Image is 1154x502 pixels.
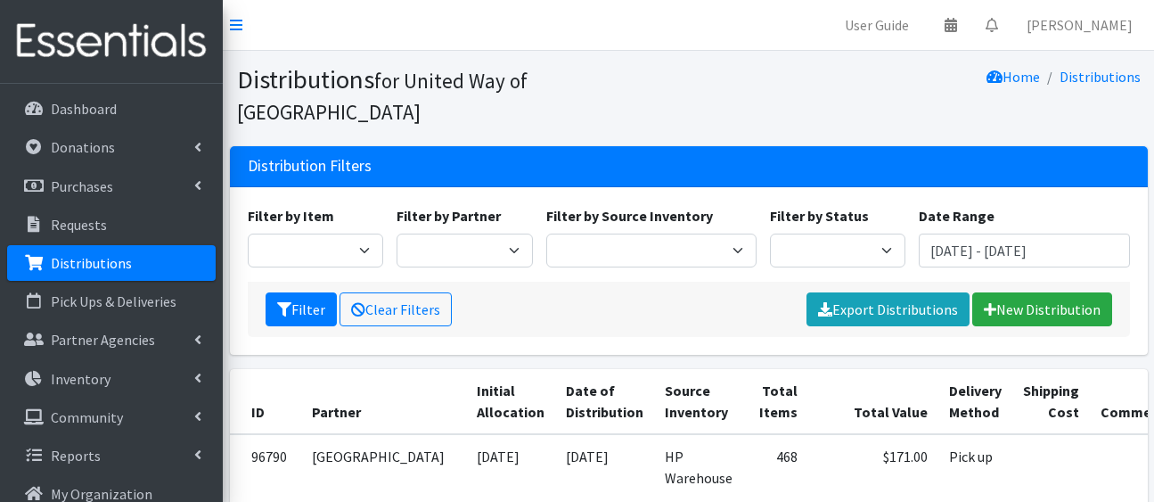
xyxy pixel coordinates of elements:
a: New Distribution [972,292,1112,326]
th: Date of Distribution [555,369,654,434]
img: HumanEssentials [7,12,216,71]
p: Purchases [51,177,113,195]
a: [PERSON_NAME] [1012,7,1147,43]
p: Donations [51,138,115,156]
a: Community [7,399,216,435]
p: Pick Ups & Deliveries [51,292,176,310]
th: ID [230,369,301,434]
p: Distributions [51,254,132,272]
h1: Distributions [237,64,683,126]
a: Dashboard [7,91,216,127]
small: for United Way of [GEOGRAPHIC_DATA] [237,68,528,125]
th: Initial Allocation [466,369,555,434]
th: Partner [301,369,466,434]
a: Purchases [7,169,216,204]
a: Distributions [1060,68,1141,86]
a: Distributions [7,245,216,281]
th: Total Value [808,369,938,434]
p: Requests [51,216,107,234]
th: Delivery Method [938,369,1012,434]
a: Partner Agencies [7,322,216,358]
label: Filter by Partner [397,205,501,226]
a: Home [986,68,1040,86]
a: User Guide [831,7,923,43]
input: January 1, 2011 - December 31, 2011 [919,234,1129,267]
a: Donations [7,129,216,165]
label: Date Range [919,205,994,226]
p: Partner Agencies [51,331,155,349]
label: Filter by Item [248,205,334,226]
a: Clear Filters [340,292,452,326]
th: Total Items [743,369,808,434]
a: Inventory [7,361,216,397]
button: Filter [266,292,337,326]
th: Shipping Cost [1012,369,1090,434]
label: Filter by Status [770,205,869,226]
a: Export Distributions [806,292,970,326]
a: Requests [7,207,216,243]
p: Reports [51,447,101,465]
a: Reports [7,438,216,473]
label: Filter by Source Inventory [546,205,713,226]
p: Dashboard [51,100,117,118]
p: Community [51,408,123,426]
p: Inventory [51,370,110,388]
th: Source Inventory [654,369,743,434]
h3: Distribution Filters [248,157,372,176]
a: Pick Ups & Deliveries [7,284,216,319]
